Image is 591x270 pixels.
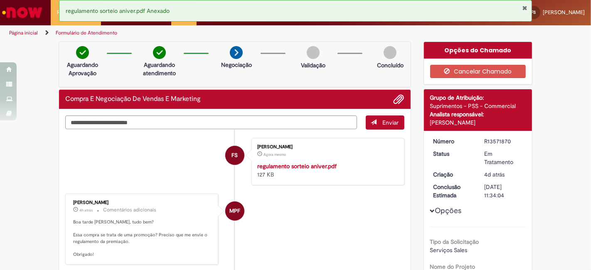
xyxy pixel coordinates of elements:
[484,171,505,178] time: 26/09/2025 17:00:09
[484,171,505,178] span: 4d atrás
[383,119,399,126] span: Enviar
[79,208,93,213] span: 4h atrás
[257,162,337,170] a: regulamento sorteio aniver.pdf
[79,208,93,213] time: 29/09/2025 16:25:56
[430,65,526,78] button: Cancelar Chamado
[377,61,404,69] p: Concluído
[225,201,244,221] div: Marcus Paulo Furtado Silva
[221,61,252,69] p: Negociação
[257,145,396,150] div: [PERSON_NAME]
[153,46,166,59] img: check-circle-green.png
[522,5,527,11] button: Fechar Notificação
[103,206,156,214] small: Comentários adicionais
[301,61,325,69] p: Validação
[73,219,212,258] p: Boa tarde [PERSON_NAME], tudo bem? Essa compra se trata de uma promoção? Preciso que me envie o r...
[231,145,238,165] span: FS
[263,152,286,157] time: 29/09/2025 20:16:20
[484,150,523,166] div: Em Tratamento
[427,170,478,179] dt: Criação
[430,110,526,118] div: Analista responsável:
[76,46,89,59] img: check-circle-green.png
[73,200,212,205] div: [PERSON_NAME]
[484,170,523,179] div: 26/09/2025 17:00:09
[229,201,240,221] span: MPF
[543,9,585,16] span: [PERSON_NAME]
[57,8,86,17] span: Requisições
[484,183,523,199] div: [DATE] 11:34:04
[225,146,244,165] div: Fernanda Nascimento Spinola
[430,102,526,110] div: Suprimentos - PSS - Commercial
[65,115,357,129] textarea: Digite sua mensagem aqui...
[56,29,117,36] a: Formulário de Atendimento
[263,152,286,157] span: Agora mesmo
[430,118,526,127] div: [PERSON_NAME]
[6,25,388,41] ul: Trilhas de página
[430,238,479,245] b: Tipo da Solicitação
[9,29,38,36] a: Página inicial
[307,46,320,59] img: img-circle-grey.png
[139,61,180,77] p: Aguardando atendimento
[532,10,536,15] span: FS
[427,150,478,158] dt: Status
[62,61,103,77] p: Aguardando Aprovação
[424,42,532,59] div: Opções do Chamado
[66,7,170,15] span: regulamento sorteio aniver.pdf Anexado
[384,46,396,59] img: img-circle-grey.png
[427,183,478,199] dt: Conclusão Estimada
[394,94,404,105] button: Adicionar anexos
[230,46,243,59] img: arrow-next.png
[484,137,523,145] div: R13571870
[430,246,468,254] span: Serviços Sales
[1,4,44,21] img: ServiceNow
[366,115,404,130] button: Enviar
[257,162,396,179] div: 127 KB
[427,137,478,145] dt: Número
[430,93,526,102] div: Grupo de Atribuição:
[65,96,201,103] h2: Compra E Negociação De Vendas E Marketing Histórico de tíquete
